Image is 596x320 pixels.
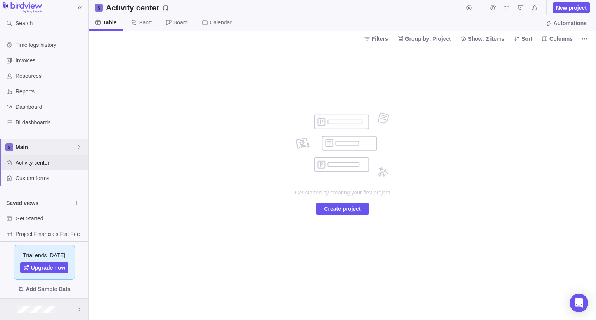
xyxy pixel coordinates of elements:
span: Columns [549,35,573,43]
span: Columns [539,33,576,44]
span: Create project [324,204,360,213]
span: Table [103,19,117,26]
span: Show: 2 items [468,35,504,43]
span: Automations [553,19,587,27]
span: BI dashboards [16,119,85,126]
span: Resources [16,72,85,80]
span: More actions [579,33,590,44]
div: no data to show [265,46,420,320]
span: Add Sample Data [26,284,70,294]
span: Automations [542,18,590,29]
span: Saved views [6,199,71,207]
span: Trial ends [DATE] [23,251,66,259]
span: Filters [361,33,391,44]
span: Start timer [464,2,475,13]
span: Get started by creating your first project [265,189,420,196]
span: Add Sample Data [6,283,82,295]
span: Sort [521,35,532,43]
a: My assignments [501,6,512,12]
span: Dashboard [16,103,85,111]
span: Calendar [210,19,232,26]
span: Time logs history [16,41,85,49]
span: Time logs [487,2,498,13]
span: Invoices [16,57,85,64]
span: Get Started [16,215,85,222]
a: Time logs [487,6,498,12]
span: Sort [511,33,535,44]
a: Notifications [529,6,540,12]
span: New project [553,2,590,13]
span: New project [556,4,587,12]
img: logo [3,2,42,13]
a: Approval requests [515,6,526,12]
span: Project Financials Flat Fee [16,230,85,238]
a: Upgrade now [20,262,69,273]
span: Upgrade now [31,264,66,272]
span: Custom forms [16,174,85,182]
span: Browse views [71,198,82,208]
span: Board [173,19,188,26]
span: Activity center [16,159,85,167]
span: Reports [16,88,85,95]
h2: Activity center [106,2,159,13]
span: Group by: Project [394,33,454,44]
span: Approval requests [515,2,526,13]
span: Save your current layout and filters as a View [103,2,172,13]
span: Search [16,19,33,27]
div: Open Intercom Messenger [570,294,588,312]
span: Group by: Project [405,35,451,43]
span: Gantt [139,19,152,26]
span: My assignments [501,2,512,13]
div: Sophie Gonthier [5,305,14,314]
span: Create project [316,203,368,215]
span: Show: 2 items [457,33,508,44]
span: Main [16,143,76,151]
span: Filters [372,35,388,43]
span: Notifications [529,2,540,13]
